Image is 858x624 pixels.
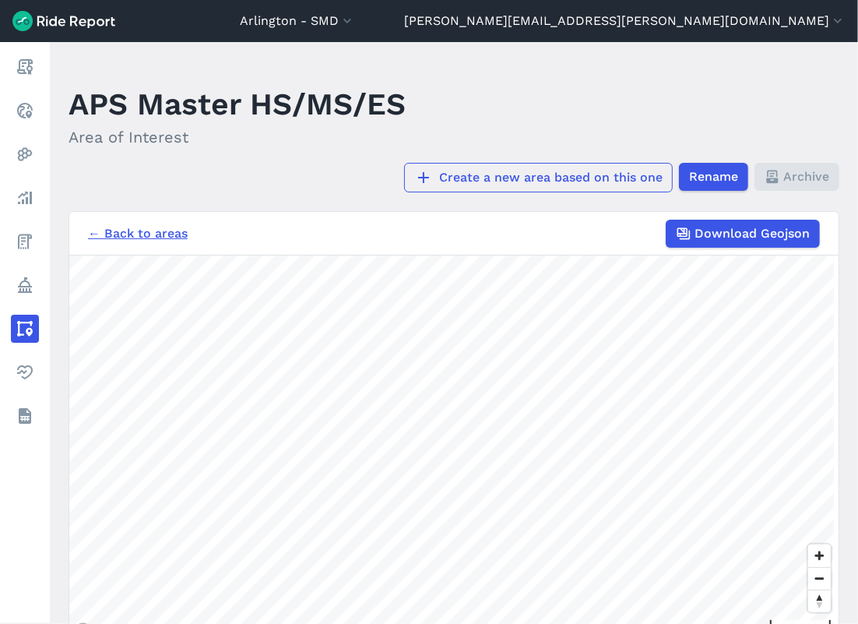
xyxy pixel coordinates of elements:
h1: APS Master HS/MS/ES [69,83,406,125]
span: Archive [783,167,829,186]
button: Arlington - SMD [240,12,355,30]
a: Fees [11,227,39,256]
a: Datasets [11,402,39,430]
a: Health [11,358,39,386]
span: Download Geojson [694,224,810,243]
span: Rename [689,167,738,186]
a: ← Back to areas [88,224,188,243]
a: Policy [11,271,39,299]
button: [PERSON_NAME][EMAIL_ADDRESS][PERSON_NAME][DOMAIN_NAME] [404,12,846,30]
a: Heatmaps [11,140,39,168]
button: Zoom out [808,567,831,590]
a: Areas [11,315,39,343]
img: Ride Report [12,11,115,31]
button: Reset bearing to north [808,590,831,612]
button: Download Geojson [666,220,820,248]
button: Archive [754,163,839,191]
button: Rename [679,163,748,191]
h2: Area of Interest [69,125,406,149]
button: Zoom in [808,545,831,567]
a: Create a new area based on this one [404,163,673,192]
a: Analyze [11,184,39,212]
a: Realtime [11,97,39,125]
a: Report [11,53,39,81]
